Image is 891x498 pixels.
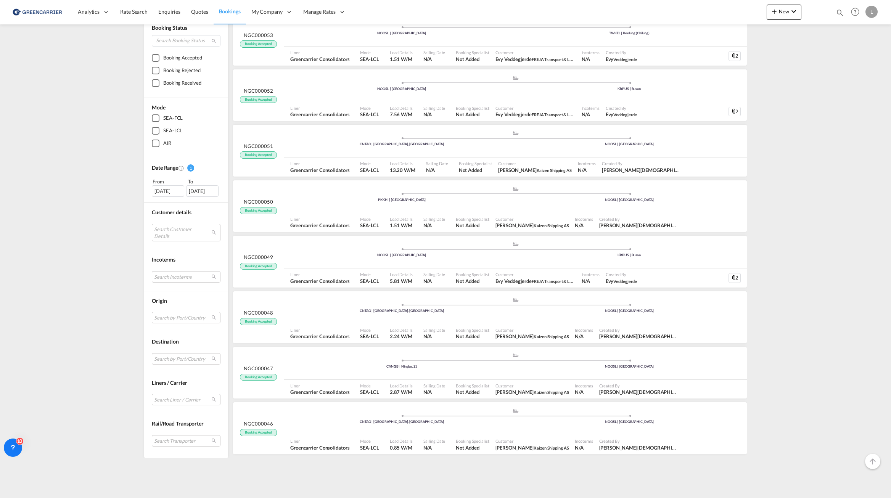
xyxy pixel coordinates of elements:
span: SEA-LCL [360,111,379,118]
div: [DATE] [186,185,219,197]
div: 2 [729,107,741,117]
div: NGC000049 Booking Accepted assets/icons/custom/ship-fill.svgassets/icons/custom/roll-o-plane.svgP... [233,236,747,288]
div: NGC000047 Booking Accepted assets/icons/custom/ship-fill.svgassets/icons/custom/roll-o-plane.svgP... [233,347,747,399]
span: SEA-LCL [360,56,379,63]
div: icon-magnify [836,8,844,20]
md-icon: icon-chevron-down [789,7,798,16]
span: Created By [599,216,679,222]
span: NGC000047 [244,365,273,372]
div: N/A [575,389,584,395]
span: 5.81 W/M [390,278,412,284]
span: Quotes [191,8,208,15]
span: Customer details [152,209,191,215]
span: Manage Rates [303,8,336,16]
span: Not Added [456,56,489,63]
span: Not Added [459,167,492,173]
span: Not Added [456,222,489,229]
span: Per Kristian Edvartsen [599,444,679,451]
span: Booking Accepted [240,96,277,103]
span: Created By [602,161,682,166]
div: Booking Rejected [163,67,200,74]
span: Incoterms [582,50,600,55]
span: Incoterms [575,216,593,222]
span: SEA-LCL [360,333,379,340]
span: Per Kristian Edvartsen Kaizen Shipping AS [495,222,569,229]
span: 0.85 W/M [390,445,412,451]
span: Evy Veddegjerde [606,278,637,284]
div: To [187,177,221,185]
span: Mode [360,216,379,222]
span: N/A [423,278,445,284]
span: Not Added [456,389,489,395]
span: Greencarrier Consolidators [290,278,349,284]
span: Not Added [456,333,489,340]
span: NGC000049 [244,254,273,260]
span: Veddegjerde [613,279,637,284]
md-icon: icon-magnify [211,38,217,44]
div: TWKEL | Keelung (Chilung) [516,31,743,36]
div: N/A [575,222,584,229]
span: Load Details [390,161,415,166]
span: My Company [251,8,283,16]
span: 1 [187,164,194,172]
span: Load Details [390,383,413,389]
span: Liners / Carrier [152,379,187,386]
span: Help [849,5,862,18]
span: Sailing Date [423,271,445,277]
span: 2.87 W/M [390,389,412,395]
span: 1.51 W/M [390,222,412,228]
span: Booking Specialist [456,438,489,444]
span: Booking Accepted [240,429,277,436]
span: N/A [423,389,445,395]
span: Mode [360,438,379,444]
span: Evy Veddegjerde FREJA Transport & Logistics AS [495,278,576,284]
md-checkbox: SEA-LCL [152,127,220,135]
span: Liner [290,161,349,166]
span: Rate Search [120,8,148,15]
span: Incoterms [152,256,175,263]
span: Evy Veddegjerde FREJA Transport & Logistics AS [495,56,576,63]
md-icon: assets/icons/custom/ship-fill.svg [511,298,520,302]
div: NGC000051 Booking Accepted assets/icons/custom/ship-fill.svgassets/icons/custom/roll-o-plane.svgP... [233,125,747,177]
div: AIR [163,140,171,147]
md-icon: assets/icons/custom/ship-fill.svg [511,76,520,80]
md-checkbox: AIR [152,140,220,147]
div: KRPUS | Busan [516,253,743,258]
span: FREJA Transport & Logistics AS [532,111,589,117]
div: N/A [582,278,590,284]
div: Liners / Carrier [152,379,220,387]
span: Liner [290,50,349,55]
div: L [865,6,878,18]
div: Booking Status [152,24,220,32]
span: Greencarrier Consolidators [290,389,349,395]
md-icon: assets/icons/custom/ship-fill.svg [511,131,520,135]
div: PKKHI | [GEOGRAPHIC_DATA] [288,198,516,202]
span: Greencarrier Consolidators [290,167,349,173]
span: Liner [290,271,349,277]
span: Booking Specialist [456,50,489,55]
span: Per Kristian Edvartsen [599,222,679,229]
span: Sailing Date [423,105,445,111]
span: Bookings [219,8,241,14]
div: From [152,177,185,185]
span: Customer [495,327,569,333]
span: SEA-LCL [360,444,379,451]
span: Mode [360,383,379,389]
span: N/A [423,56,445,63]
span: Created By [606,271,637,277]
span: Incoterms [575,383,593,389]
span: Sailing Date [423,327,445,333]
span: Booking Accepted [240,40,277,48]
div: N/A [582,56,590,63]
span: Kaizen Shipping AS [534,334,569,339]
div: Destination [152,338,220,345]
span: SEA-LCL [360,167,379,173]
span: Not Added [456,111,489,118]
div: [DATE] [152,185,184,197]
span: NGC000046 [244,420,273,427]
span: 7.56 W/M [390,111,412,117]
div: CNTAO | [GEOGRAPHIC_DATA], [GEOGRAPHIC_DATA] [288,308,516,313]
input: Search Booking Status [152,35,220,47]
span: Booking Accepted [240,151,277,159]
span: Greencarrier Consolidators [290,222,349,229]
